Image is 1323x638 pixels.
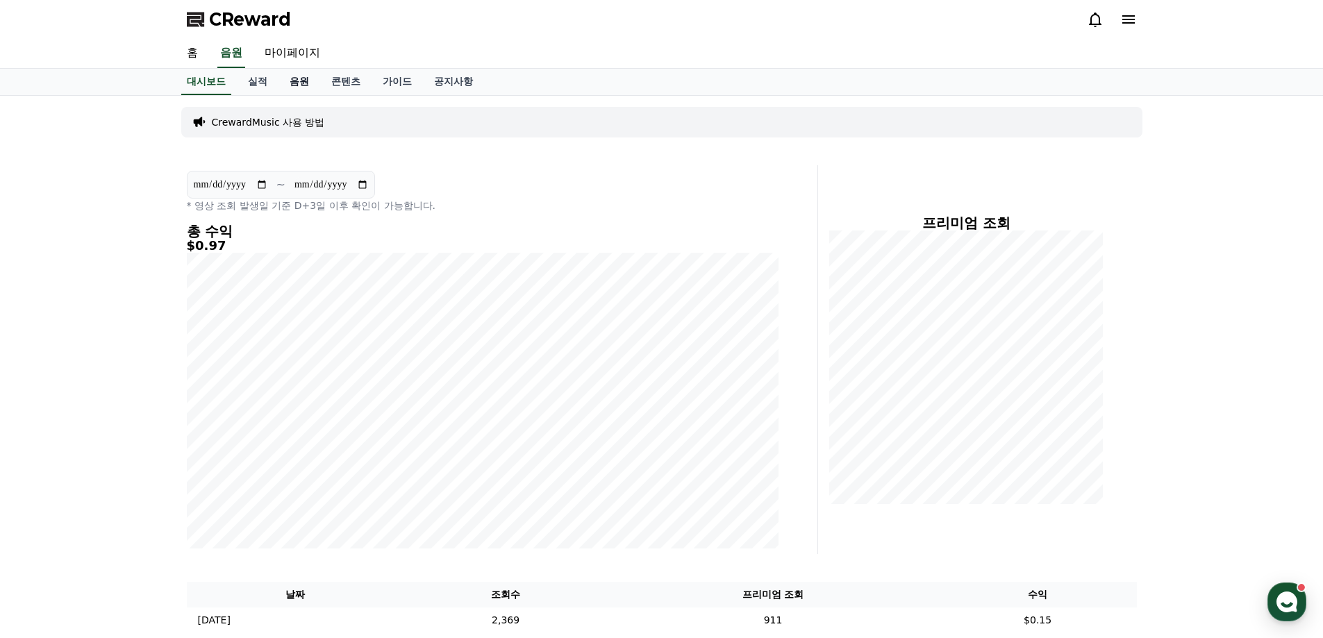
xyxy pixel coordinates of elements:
a: CReward [187,8,291,31]
a: 음원 [278,69,320,95]
span: 홈 [44,461,52,472]
p: [DATE] [198,613,231,628]
a: 홈 [4,440,92,475]
td: 911 [607,607,938,633]
a: 실적 [237,69,278,95]
a: 음원 [217,39,245,68]
span: 대화 [127,462,144,473]
span: 설정 [215,461,231,472]
a: 설정 [179,440,267,475]
span: CReward [209,8,291,31]
a: 홈 [176,39,209,68]
p: * 영상 조회 발생일 기준 D+3일 이후 확인이 가능합니다. [187,199,779,212]
a: 가이드 [372,69,423,95]
a: CrewardMusic 사용 방법 [212,115,325,129]
a: 마이페이지 [253,39,331,68]
td: $0.15 [939,607,1137,633]
a: 대시보드 [181,69,231,95]
h4: 총 수익 [187,224,779,239]
th: 프리미엄 조회 [607,582,938,607]
a: 대화 [92,440,179,475]
th: 수익 [939,582,1137,607]
td: 2,369 [404,607,607,633]
p: ~ [276,176,285,193]
th: 조회수 [404,582,607,607]
th: 날짜 [187,582,404,607]
a: 공지사항 [423,69,484,95]
a: 콘텐츠 [320,69,372,95]
h5: $0.97 [187,239,779,253]
h4: 프리미엄 조회 [829,215,1104,230]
